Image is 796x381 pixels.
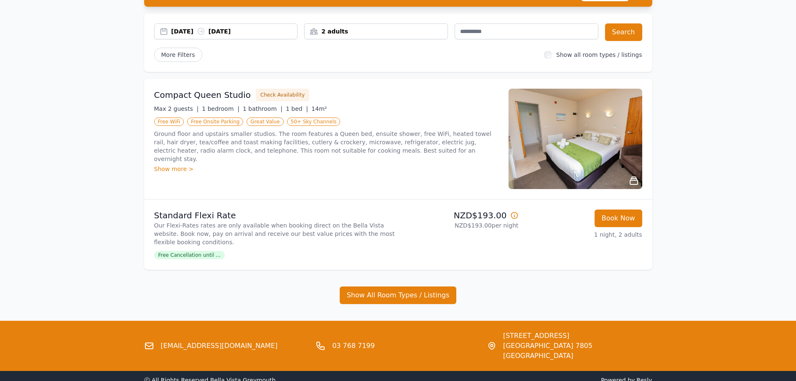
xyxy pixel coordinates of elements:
[605,23,642,41] button: Search
[503,341,652,361] span: [GEOGRAPHIC_DATA] 7805 [GEOGRAPHIC_DATA]
[171,27,298,36] div: [DATE] [DATE]
[154,210,395,221] p: Standard Flexi Rate
[595,210,642,227] button: Book Now
[311,105,327,112] span: 14m²
[154,89,251,101] h3: Compact Queen Studio
[340,286,457,304] button: Show All Room Types / Listings
[525,230,642,239] p: 1 night, 2 adults
[256,89,309,101] button: Check Availability
[556,51,642,58] label: Show all room types / listings
[154,221,395,246] p: Our Flexi-Rates rates are only available when booking direct on the Bella Vista website. Book now...
[154,118,184,126] span: Free WiFi
[154,251,225,259] span: Free Cancellation until ...
[202,105,239,112] span: 1 bedroom |
[154,105,199,112] span: Max 2 guests |
[243,105,282,112] span: 1 bathroom |
[247,118,283,126] span: Great Value
[187,118,243,126] span: Free Onsite Parking
[287,118,341,126] span: 50+ Sky Channels
[154,48,202,62] span: More Filters
[503,331,652,341] span: [STREET_ADDRESS]
[286,105,308,112] span: 1 bed |
[305,27,448,36] div: 2 adults
[154,130,498,163] p: Ground floor and upstairs smaller studios. The room features a Queen bed, ensuite shower, free Wi...
[332,341,375,351] a: 03 768 7199
[402,221,519,230] p: NZD$193.00 per night
[161,341,278,351] a: [EMAIL_ADDRESS][DOMAIN_NAME]
[154,165,498,173] div: Show more >
[402,210,519,221] p: NZD$193.00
